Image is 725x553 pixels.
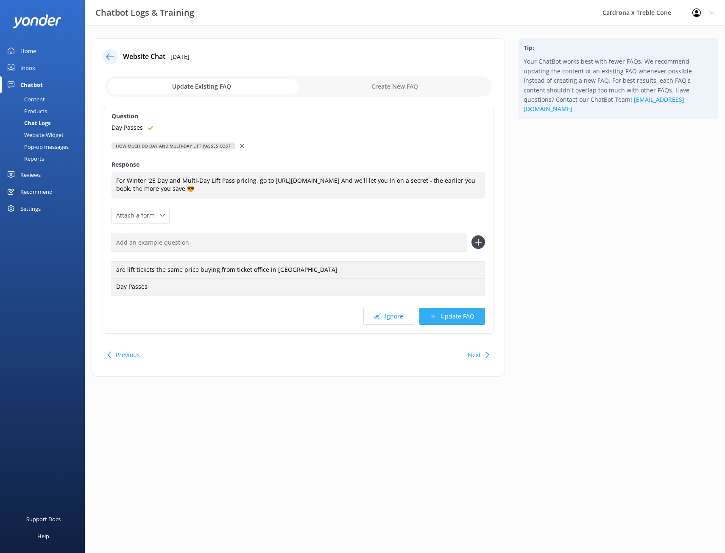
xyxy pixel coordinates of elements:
button: Next [468,346,481,363]
button: Update FAQ [419,308,485,325]
h4: Tip: [524,43,713,53]
div: Support Docs [26,511,61,528]
img: yonder-white-logo.png [13,14,61,28]
p: Your ChatBot works best with fewer FAQs. We recommend updating the content of an existing FAQ whe... [524,57,713,114]
div: Pop-up messages [5,141,69,153]
span: Attach a form [116,211,160,220]
div: Chatbot [20,76,43,93]
label: Response [112,160,485,169]
button: Previous [116,346,140,363]
div: Reviews [20,166,41,183]
div: Website Widget [5,129,64,141]
input: Add an example question [112,233,467,252]
a: Pop-up messages [5,141,85,153]
p: [DATE] [170,52,190,61]
a: Chat Logs [5,117,85,129]
div: Inbox [20,59,35,76]
label: Question [112,112,485,121]
div: Recommend [20,183,53,200]
a: Reports [5,153,85,165]
p: Day Passes [112,123,143,132]
a: Products [5,105,85,117]
div: Settings [20,200,41,217]
div: Content [5,93,45,105]
div: How much do Day and Multi-Day Lift Passes cost [112,142,235,149]
textarea: For Winter '25 Day and Multi-Day Lift Pass pricing, go to [URL][DOMAIN_NAME] And we'll let you in... [112,172,485,198]
div: Day Passes [112,278,485,296]
div: Reports [5,153,44,165]
div: Help [37,528,49,545]
div: Home [20,42,36,59]
div: are lift tickets the same price buying from ticket office in [GEOGRAPHIC_DATA] [112,261,485,279]
div: Chat Logs [5,117,50,129]
button: Ignore [363,308,414,325]
h3: Chatbot Logs & Training [95,6,194,20]
h4: Website Chat [123,51,165,62]
a: Website Widget [5,129,85,141]
a: Content [5,93,85,105]
div: Products [5,105,47,117]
